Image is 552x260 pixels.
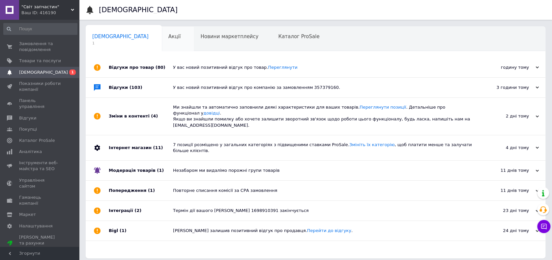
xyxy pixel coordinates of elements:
[203,111,220,116] a: довідці
[173,168,473,173] div: Незабаром ми видалімо порожні групи товарів
[19,177,61,189] span: Управління сайтом
[473,228,539,234] div: 24 дні тому
[19,58,61,64] span: Товари та послуги
[19,138,55,143] span: Каталог ProSale
[19,126,37,132] span: Покупці
[120,228,127,233] span: (1)
[473,208,539,214] div: 23 дні тому
[109,221,173,241] div: Bigl
[19,149,42,155] span: Аналітика
[473,113,539,119] div: 2 дні тому
[473,65,539,70] div: годину тому
[21,4,71,10] span: "Світ запчастин"
[153,145,163,150] span: (11)
[168,34,181,39] span: Акції
[134,208,141,213] span: (2)
[19,234,61,252] span: [PERSON_NAME] та рахунки
[109,161,173,180] div: Модерація товарів
[173,208,473,214] div: Термін дії вашого [PERSON_NAME] 1698910391 закінчується
[109,58,173,77] div: Відгуки про товар
[19,41,61,53] span: Замовлення та повідомлення
[92,34,149,39] span: [DEMOGRAPHIC_DATA]
[473,168,539,173] div: 11 днів тому
[349,142,395,147] a: Змініть їх категорію
[360,105,406,110] a: Переглянути позиції
[99,6,178,14] h1: [DEMOGRAPHIC_DATA]
[200,34,258,39] span: Новини маркетплейсу
[21,10,79,16] div: Ваш ID: 416190
[156,65,165,70] span: (80)
[130,85,142,90] span: (103)
[157,168,164,173] span: (1)
[19,223,53,229] span: Налаштування
[3,23,77,35] input: Пошук
[307,228,351,233] a: Перейти до відгуку
[173,85,473,91] div: У вас новий позитивний відгук про компанію за замовленням 357379160.
[19,160,61,172] span: Інструменти веб-майстра та SEO
[109,98,173,135] div: Зміни в контенті
[109,181,173,200] div: Попередження
[151,114,158,118] span: (4)
[92,41,149,46] span: 1
[268,65,297,70] a: Переглянути
[19,212,36,218] span: Маркет
[537,220,550,233] button: Чат з покупцем
[19,246,61,252] div: Prom топ
[109,78,173,97] div: Відгуки
[19,98,61,110] span: Панель управління
[148,188,155,193] span: (1)
[109,201,173,221] div: Інтеграції
[19,81,61,92] span: Показники роботи компанії
[109,135,173,160] div: Інтернет магазин
[173,142,473,154] div: 7 позиції розміщено у загальних категоріях з підвищеними ставками ProSale. , щоб платити менше та...
[173,228,473,234] div: [PERSON_NAME] залишив позитивний відгук про продавця. .
[173,188,473,194] div: Повторне списання комісії за СРА замовлення
[173,65,473,70] div: У вас новий позитивний відгук про товар.
[19,69,68,75] span: [DEMOGRAPHIC_DATA]
[473,85,539,91] div: 3 години тому
[278,34,319,39] span: Каталог ProSale
[473,145,539,151] div: 4 дні тому
[19,115,36,121] span: Відгуки
[19,195,61,206] span: Гаманець компанії
[473,188,539,194] div: 11 днів тому
[69,69,76,75] span: 1
[173,104,473,128] div: Ми знайшли та автоматично заповнили деякі характеристики для ваших товарів. . Детальніше про функ...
